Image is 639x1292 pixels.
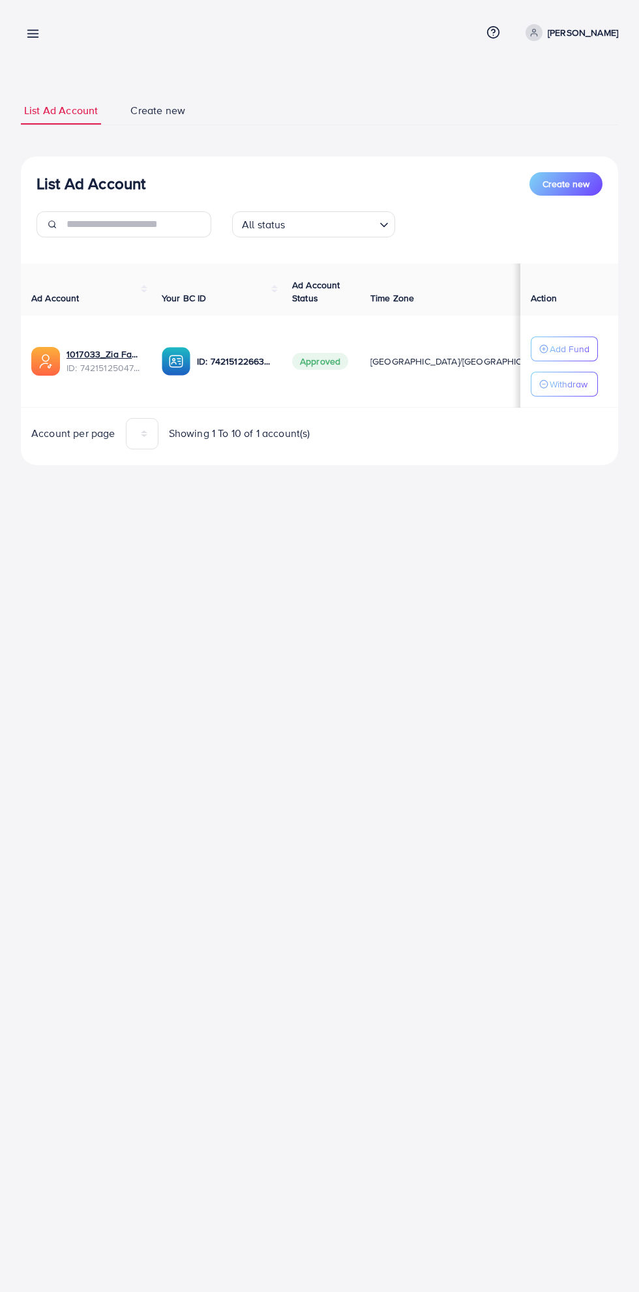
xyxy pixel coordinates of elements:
h3: List Ad Account [37,174,145,193]
button: Create new [529,172,602,196]
span: Showing 1 To 10 of 1 account(s) [169,426,310,441]
button: Add Fund [531,337,598,361]
a: 1017033_Zia Fabrics_1727955549256 [67,348,141,361]
p: ID: 7421512266392158224 [197,353,271,369]
span: Approved [292,353,348,370]
span: ID: 7421512504762794000 [67,361,141,374]
span: Time Zone [370,292,414,305]
p: Withdraw [550,376,587,392]
img: ic-ads-acc.e4c84228.svg [31,347,60,376]
div: <span class='underline'>1017033_Zia Fabrics_1727955549256</span></br>7421512504762794000 [67,348,141,374]
img: ic-ba-acc.ded83a64.svg [162,347,190,376]
span: Create new [130,103,185,118]
input: Search for option [290,213,374,234]
span: List Ad Account [24,103,98,118]
p: Add Fund [550,341,589,357]
button: Withdraw [531,372,598,397]
p: [PERSON_NAME] [548,25,618,40]
span: Ad Account [31,292,80,305]
span: All status [239,215,288,234]
span: Your BC ID [162,292,207,305]
div: Search for option [232,211,395,237]
span: Action [531,292,557,305]
span: [GEOGRAPHIC_DATA]/[GEOGRAPHIC_DATA] [370,355,552,368]
span: Create new [542,177,589,190]
span: Ad Account Status [292,278,340,305]
span: Account per page [31,426,115,441]
a: [PERSON_NAME] [520,24,618,41]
